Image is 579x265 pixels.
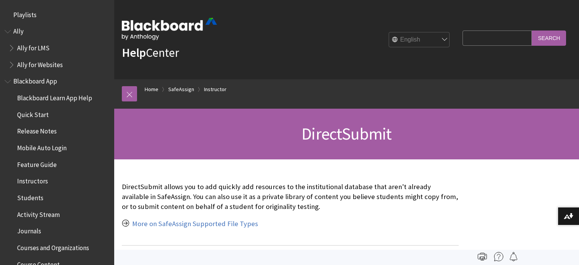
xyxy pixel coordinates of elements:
[122,18,217,40] img: Blackboard by Anthology
[494,252,503,261] img: More help
[17,191,43,202] span: Students
[301,123,391,144] span: DirectSubmit
[13,25,24,35] span: Ally
[17,225,41,235] span: Journals
[204,85,226,94] a: Instructor
[17,58,63,69] span: Ally for Websites
[17,208,60,218] span: Activity Stream
[168,85,194,94] a: SafeAssign
[532,31,566,45] input: Search
[145,85,158,94] a: Home
[478,252,487,261] img: Print
[5,8,110,21] nav: Book outline for Playlists
[509,252,518,261] img: Follow this page
[132,219,258,228] a: More on SafeAssign Supported File Types
[122,45,146,60] strong: Help
[17,42,49,52] span: Ally for LMS
[17,125,57,135] span: Release Notes
[17,108,49,119] span: Quick Start
[5,25,110,71] nav: Book outline for Anthology Ally Help
[17,92,92,102] span: Blackboard Learn App Help
[13,8,37,19] span: Playlists
[13,75,57,85] span: Blackboard App
[389,32,450,48] select: Site Language Selector
[17,141,67,152] span: Mobile Auto Login
[17,158,57,169] span: Feature Guide
[122,45,179,60] a: HelpCenter
[122,182,459,212] p: DirectSubmit allows you to add quickly add resources to the institutional database that aren't al...
[17,175,48,185] span: Instructors
[17,241,89,252] span: Courses and Organizations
